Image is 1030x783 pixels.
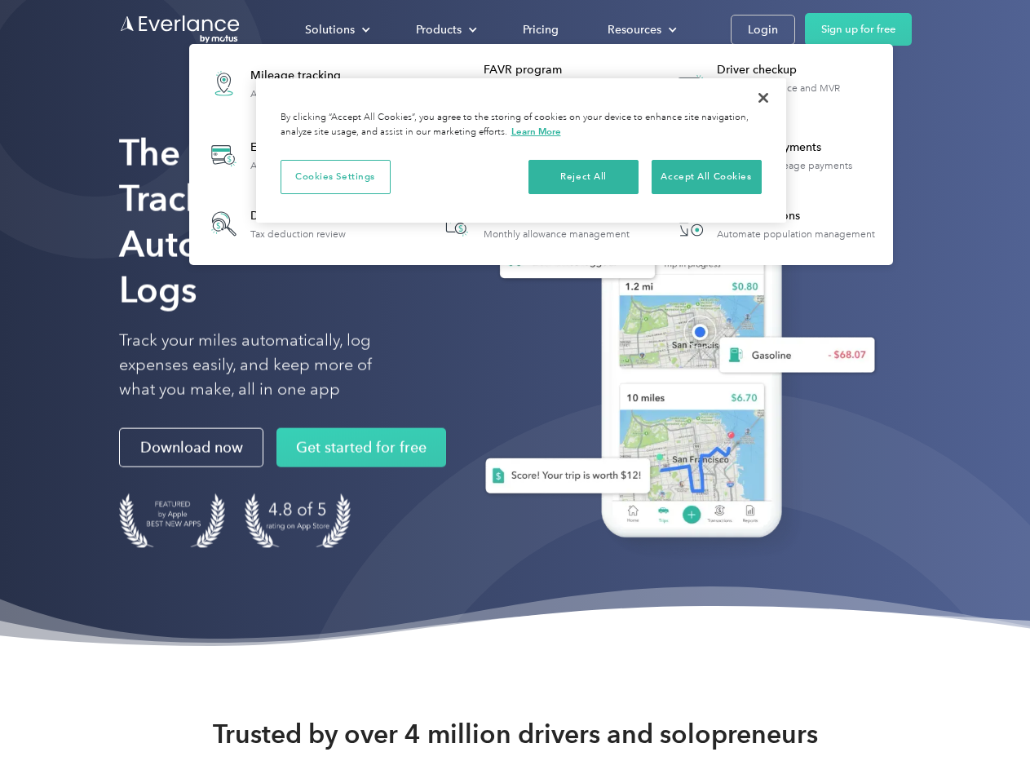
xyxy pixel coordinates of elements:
img: 4.9 out of 5 stars on the app store [245,493,351,548]
div: FAVR program [484,62,651,78]
div: Tax deduction review [250,228,346,240]
a: Get started for free [276,428,446,467]
button: Reject All [528,160,639,194]
img: Everlance, mileage tracker app, expense tracking app [459,155,888,562]
a: Expense trackingAutomatic transaction logs [197,126,376,185]
div: Automate population management [717,228,875,240]
a: Pricing [506,15,575,44]
div: Privacy [256,78,786,223]
div: Solutions [289,15,383,44]
div: Automatic mileage logs [250,88,356,100]
strong: Trusted by over 4 million drivers and solopreneurs [213,718,818,750]
button: Cookies Settings [281,160,391,194]
a: Login [731,15,795,45]
div: Automatic transaction logs [250,160,368,171]
div: Expense tracking [250,139,368,156]
div: Mileage tracking [250,68,356,84]
div: Pricing [523,20,559,40]
div: Products [416,20,462,40]
button: Accept All Cookies [652,160,762,194]
div: Deduction finder [250,208,346,224]
button: Close [745,80,781,116]
div: Cookie banner [256,78,786,223]
a: Accountable planMonthly allowance management [431,197,638,250]
div: Driver checkup [717,62,884,78]
p: Track your miles automatically, log expenses easily, and keep more of what you make, all in one app [119,329,410,402]
div: Login [748,20,778,40]
a: Mileage trackingAutomatic mileage logs [197,54,365,113]
div: By clicking “Accept All Cookies”, you agree to the storing of cookies on your device to enhance s... [281,111,762,139]
a: Go to homepage [119,14,241,45]
div: Resources [591,15,690,44]
div: Products [400,15,490,44]
div: Solutions [305,20,355,40]
a: More information about your privacy, opens in a new tab [511,126,561,137]
a: Download now [119,428,263,467]
a: Sign up for free [805,13,912,46]
a: HR IntegrationsAutomate population management [664,197,883,250]
div: License, insurance and MVR verification [717,82,884,105]
a: Deduction finderTax deduction review [197,197,354,250]
div: Resources [608,20,661,40]
img: Badge for Featured by Apple Best New Apps [119,493,225,548]
a: FAVR programFixed & Variable Rate reimbursement design & management [431,54,652,113]
div: Monthly allowance management [484,228,630,240]
nav: Products [189,44,893,265]
a: Driver checkupLicense, insurance and MVR verification [664,54,885,113]
div: HR Integrations [717,208,875,224]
